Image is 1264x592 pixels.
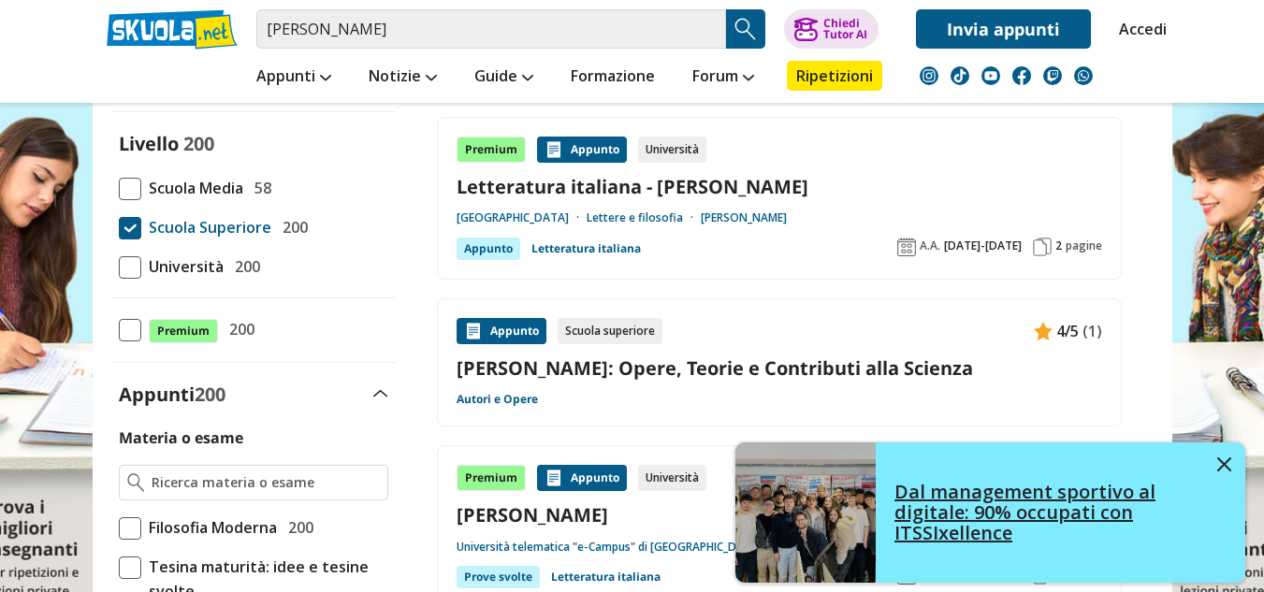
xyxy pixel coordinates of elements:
a: Accedi [1119,9,1158,49]
a: Letteratura italiana [551,566,661,588]
a: Forum [688,61,759,94]
img: Ricerca materia o esame [127,473,145,492]
div: Appunto [457,318,546,344]
span: (1) [1082,319,1102,343]
a: Ripetizioni [787,61,882,91]
a: Formazione [566,61,660,94]
input: Ricerca materia o esame [152,473,379,492]
span: Scuola Superiore [141,215,271,239]
img: facebook [1012,66,1031,85]
span: [DATE]-[DATE] [944,238,1022,253]
span: A.A. [920,238,940,253]
img: Appunti contenuto [1034,322,1053,340]
img: Appunti contenuto [545,140,563,159]
a: Privacy Notification [889,2,908,17]
div: Università [638,137,706,163]
img: twitch [1043,66,1062,85]
div: Premium [457,465,526,491]
span: 200 [227,254,260,279]
span: 2 [1055,238,1062,253]
img: Apri e chiudi sezione [373,390,388,397]
img: Pagine [1033,238,1052,256]
span: Premium [149,319,218,343]
span: 200 [222,317,254,341]
div: Prove svolte [457,566,540,588]
span: Scuola Media [141,176,243,200]
a: Appunti [252,61,336,94]
a: Lettere e filosofia [587,210,701,225]
a: [GEOGRAPHIC_DATA] [457,210,587,225]
a: Invia appunti [916,9,1091,49]
span: Università [141,254,224,279]
a: Autori e Opere [457,392,538,407]
a: Letteratura italiana - [PERSON_NAME] [457,174,1102,199]
img: youtube [981,66,1000,85]
a: [PERSON_NAME] [457,502,1102,527]
label: Appunti [119,382,225,407]
img: instagram [920,66,938,85]
span: Filosofia Moderna [141,515,277,540]
a: Notizie [364,61,442,94]
label: Materia o esame [119,427,243,448]
img: Anno accademico [897,238,916,256]
span: 200 [195,382,225,407]
img: WhatsApp [1074,66,1093,85]
img: Appunti contenuto [464,322,483,340]
img: Appunti contenuto [545,469,563,487]
a: Dal management sportivo al digitale: 90% occupati con ITSSIxellence [735,442,1245,583]
input: Cerca appunti, riassunti o versioni [256,9,726,49]
div: Chiedi Tutor AI [823,18,867,40]
h4: Dal management sportivo al digitale: 90% occupati con ITSSIxellence [894,482,1203,543]
a: [PERSON_NAME]: Opere, Teorie e Contributi alla Scienza [457,355,1102,381]
button: ChiediTutor AI [784,9,879,49]
div: Appunto [457,238,520,260]
span: 4/5 [1056,319,1079,343]
a: Università telematica "e-Campus" di [GEOGRAPHIC_DATA] (CO) [457,540,806,555]
div: Appunto [537,465,627,491]
label: Livello [119,131,179,156]
img: tiktok [951,66,969,85]
a: Letteratura italiana [531,238,641,260]
span: 200 [183,131,214,156]
button: Search Button [726,9,765,49]
div: Scuola superiore [558,318,662,344]
img: close [1217,457,1231,471]
span: 200 [281,515,313,540]
span: pagine [1066,238,1102,253]
a: [PERSON_NAME] [701,210,787,225]
div: Appunto [537,137,627,163]
div: Premium [457,137,526,163]
a: Guide [470,61,538,94]
span: 200 [275,215,308,239]
img: consumer-privacy-logo.png [2,2,17,17]
img: consumer-privacy-logo.png [891,2,906,17]
img: iconc.png [888,1,906,15]
span: 58 [247,176,271,200]
div: Università [638,465,706,491]
img: Cerca appunti, riassunti o versioni [732,15,760,43]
